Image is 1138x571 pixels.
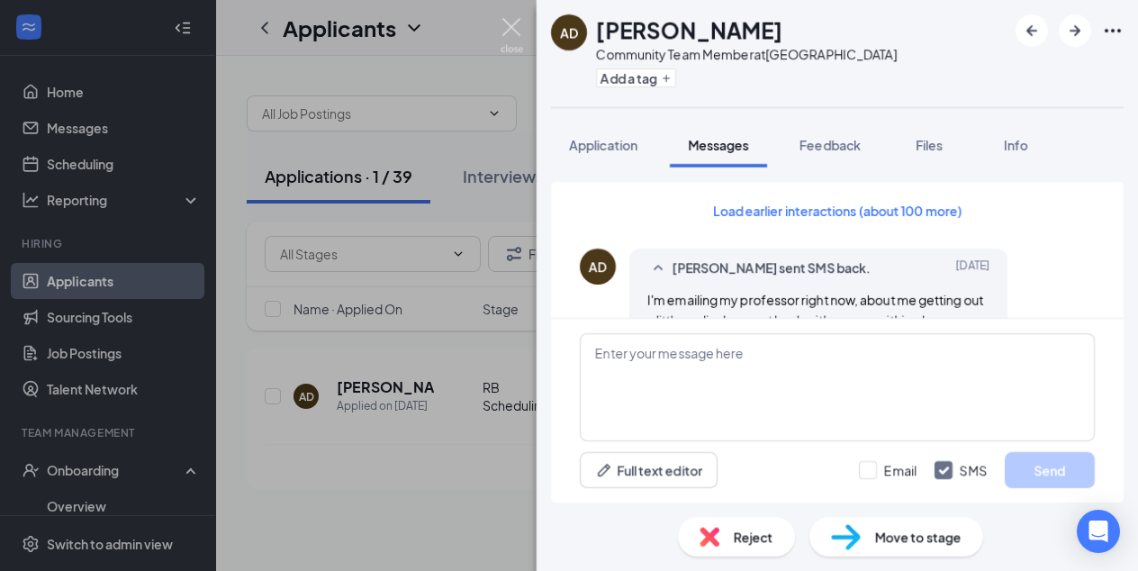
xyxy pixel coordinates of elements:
[580,452,718,488] button: Full text editorPen
[1064,20,1086,41] svg: ArrowRight
[1005,452,1095,488] button: Send
[734,527,773,547] span: Reject
[596,45,897,63] div: Community Team Member at [GEOGRAPHIC_DATA]
[1016,14,1048,47] button: ArrowLeftNew
[875,527,962,547] span: Move to stage
[661,73,672,84] svg: Plus
[1102,20,1124,41] svg: Ellipses
[673,258,871,279] span: [PERSON_NAME] sent SMS back.
[596,68,676,87] button: PlusAdd a tag
[916,137,943,153] span: Files
[1077,510,1120,553] div: Open Intercom Messenger
[647,258,669,279] svg: SmallChevronUp
[647,292,983,328] span: I'm emailing my professor right now, about me getting out a little earlier I can get back with an...
[596,14,782,45] h1: [PERSON_NAME]
[1021,20,1043,41] svg: ArrowLeftNew
[560,23,578,41] div: AD
[595,461,613,479] svg: Pen
[799,137,861,153] span: Feedback
[698,196,978,225] button: Load earlier interactions (about 100 more)
[569,137,637,153] span: Application
[589,258,607,276] div: AD
[1059,14,1091,47] button: ArrowRight
[688,137,749,153] span: Messages
[956,258,989,279] span: [DATE]
[1004,137,1028,153] span: Info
